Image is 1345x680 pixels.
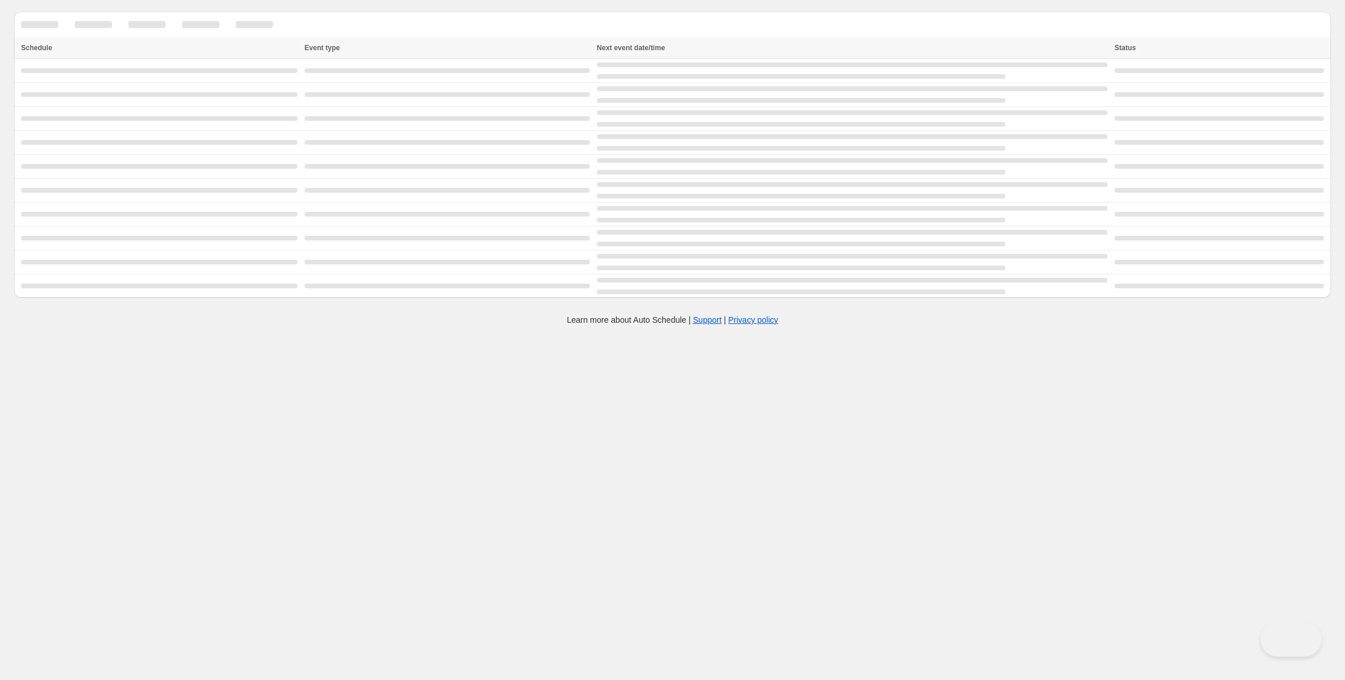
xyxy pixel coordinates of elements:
p: Learn more about Auto Schedule | | [567,314,778,326]
a: Support [693,315,722,325]
iframe: Toggle Customer Support [1260,622,1322,657]
a: Privacy policy [728,315,778,325]
span: Next event date/time [597,44,665,52]
span: Status [1115,44,1136,52]
span: Event type [305,44,340,52]
span: Schedule [21,44,52,52]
